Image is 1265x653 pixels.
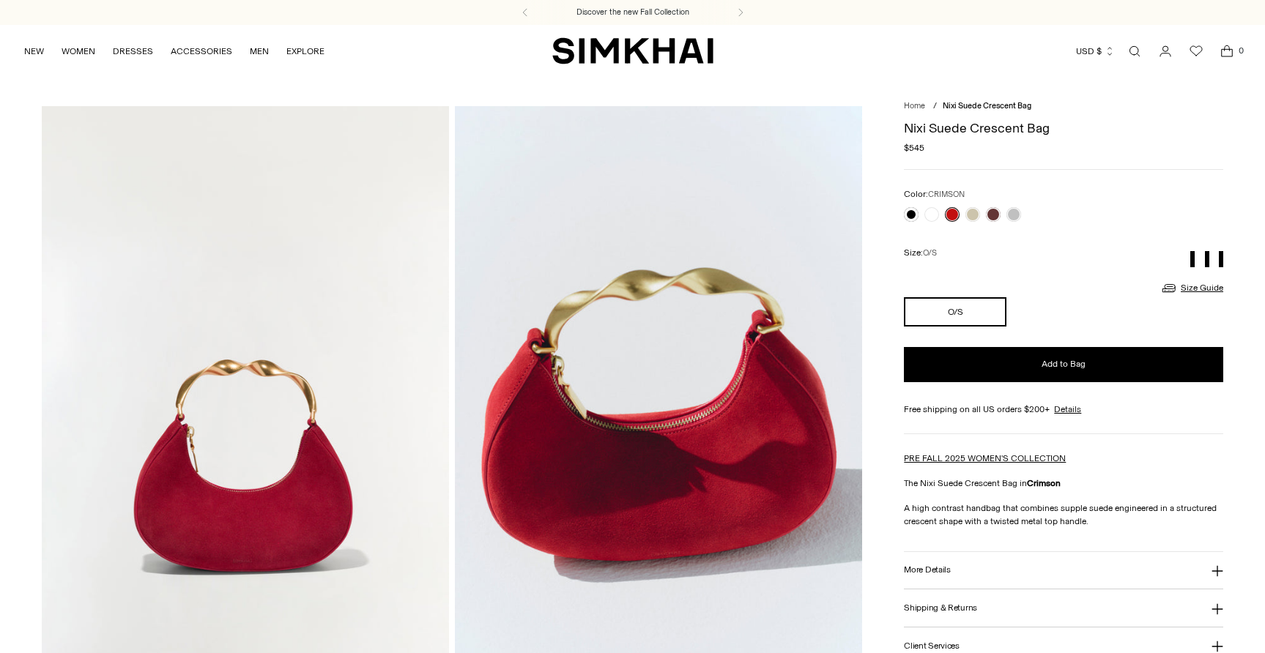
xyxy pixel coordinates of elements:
[1234,44,1247,57] span: 0
[1160,279,1223,297] a: Size Guide
[1076,35,1115,67] button: USD $
[250,35,269,67] a: MEN
[933,100,937,113] div: /
[904,347,1223,382] button: Add to Bag
[904,101,925,111] a: Home
[1042,358,1086,370] span: Add to Bag
[904,477,1223,490] p: The Nixi Suede Crescent Bag in
[904,187,965,201] label: Color:
[1181,37,1211,66] a: Wishlist
[904,589,1223,627] button: Shipping & Returns
[928,190,965,199] span: CRIMSON
[62,35,95,67] a: WOMEN
[904,453,1066,463] a: PRE FALL 2025 WOMEN'S COLLECTION
[286,35,324,67] a: EXPLORE
[943,101,1031,111] span: Nixi Suede Crescent Bag
[904,246,937,260] label: Size:
[576,7,689,18] a: Discover the new Fall Collection
[552,37,713,65] a: SIMKHAI
[904,122,1223,135] h1: Nixi Suede Crescent Bag
[904,297,1006,326] button: O/S
[904,565,950,575] h3: More Details
[904,603,977,613] h3: Shipping & Returns
[904,141,924,154] span: $545
[171,35,232,67] a: ACCESSORIES
[1054,403,1081,416] a: Details
[904,100,1223,113] nav: breadcrumbs
[923,248,937,258] span: O/S
[904,552,1223,589] button: More Details
[1120,37,1149,66] a: Open search modal
[1151,37,1180,66] a: Go to the account page
[113,35,153,67] a: DRESSES
[1027,478,1061,488] strong: Crimson
[904,501,1223,528] p: A high contrast handbag that combines supple suede engineered in a structured crescent shape with...
[904,403,1223,416] div: Free shipping on all US orders $200+
[24,35,44,67] a: NEW
[904,641,960,651] h3: Client Services
[1212,37,1242,66] a: Open cart modal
